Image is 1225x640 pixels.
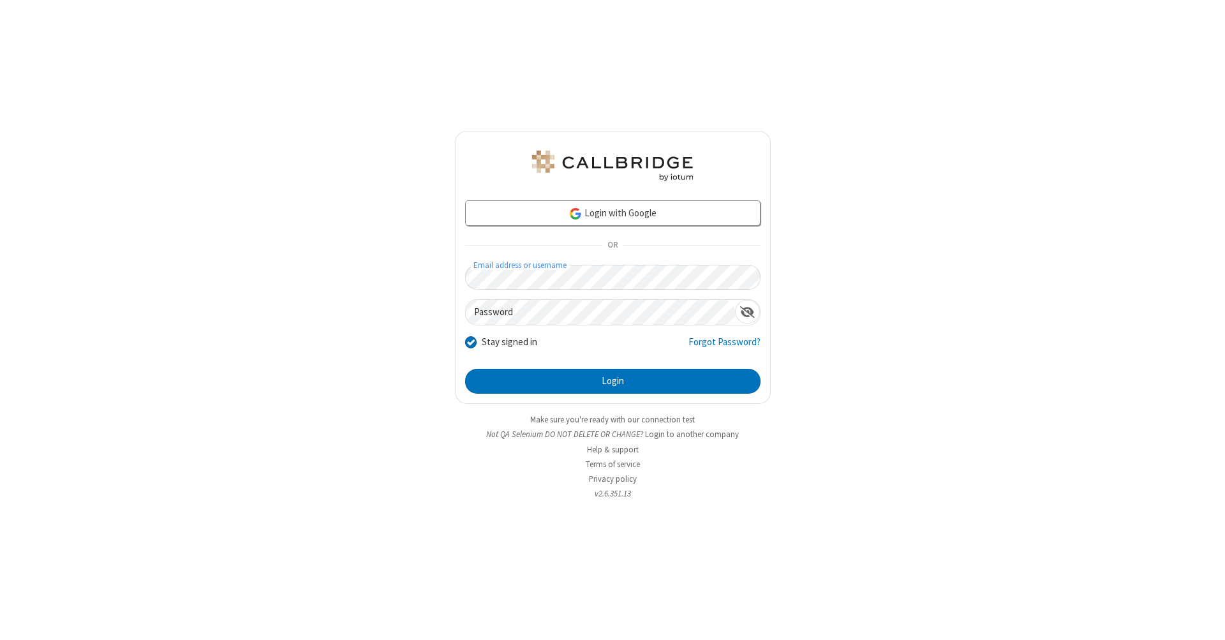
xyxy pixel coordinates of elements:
a: Help & support [587,444,639,455]
a: Privacy policy [589,473,637,484]
li: Not QA Selenium DO NOT DELETE OR CHANGE? [455,428,771,440]
input: Password [466,300,735,325]
li: v2.6.351.13 [455,487,771,500]
a: Make sure you're ready with our connection test [530,414,695,425]
span: OR [602,237,623,255]
img: google-icon.png [568,207,583,221]
a: Terms of service [586,459,640,470]
input: Email address or username [465,265,761,290]
label: Stay signed in [482,335,537,350]
button: Login to another company [645,428,739,440]
button: Login [465,369,761,394]
a: Login with Google [465,200,761,226]
img: QA Selenium DO NOT DELETE OR CHANGE [530,151,695,181]
a: Forgot Password? [688,335,761,359]
div: Show password [735,300,760,324]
